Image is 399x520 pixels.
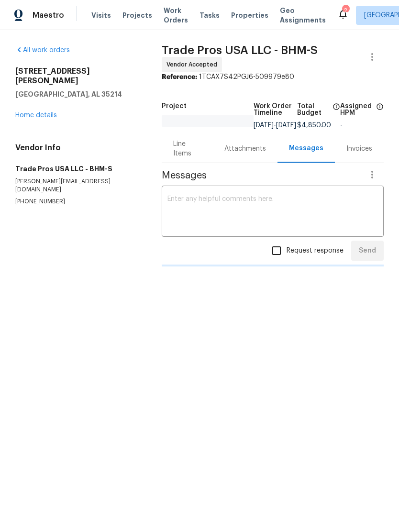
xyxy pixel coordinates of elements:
[162,72,384,82] div: 1TCAX7S42PGJ6-509979e80
[224,144,266,154] div: Attachments
[166,60,221,69] span: Vendor Accepted
[346,144,372,154] div: Invoices
[297,122,331,129] span: $4,850.00
[340,103,373,116] h5: Assigned HPM
[91,11,111,20] span: Visits
[231,11,268,20] span: Properties
[162,74,197,80] b: Reference:
[332,103,340,122] span: The total cost of line items that have been proposed by Opendoor. This sum includes line items th...
[162,171,361,180] span: Messages
[15,89,139,99] h5: [GEOGRAPHIC_DATA], AL 35214
[254,122,296,129] span: -
[280,6,326,25] span: Geo Assignments
[297,103,330,116] h5: Total Budget
[376,103,384,122] span: The hpm assigned to this work order.
[15,66,139,86] h2: [STREET_ADDRESS][PERSON_NAME]
[15,112,57,119] a: Home details
[162,103,187,110] h5: Project
[122,11,152,20] span: Projects
[164,6,188,25] span: Work Orders
[162,44,318,56] span: Trade Pros USA LLC - BHM-S
[342,6,349,15] div: 2
[289,144,323,153] div: Messages
[15,47,70,54] a: All work orders
[340,122,384,129] div: -
[276,122,296,129] span: [DATE]
[15,198,139,206] p: [PHONE_NUMBER]
[15,177,139,194] p: [PERSON_NAME][EMAIL_ADDRESS][DOMAIN_NAME]
[33,11,64,20] span: Maestro
[15,143,139,153] h4: Vendor Info
[15,164,139,174] h5: Trade Pros USA LLC - BHM-S
[199,12,220,19] span: Tasks
[287,246,344,256] span: Request response
[254,103,297,116] h5: Work Order Timeline
[173,139,201,158] div: Line Items
[254,122,274,129] span: [DATE]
